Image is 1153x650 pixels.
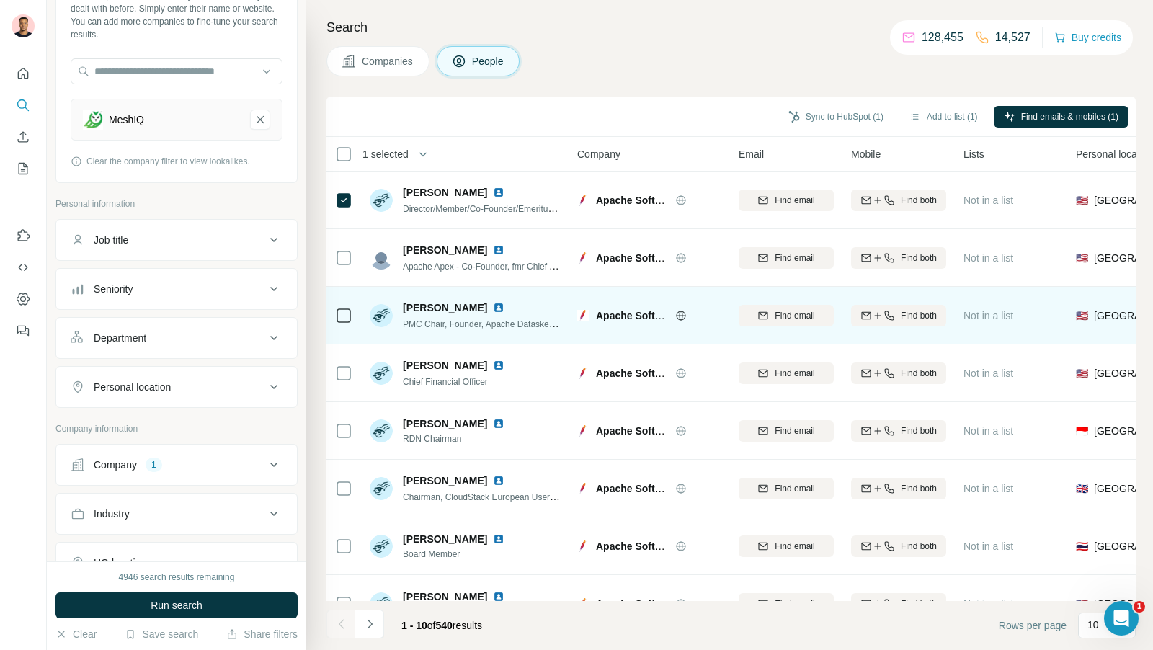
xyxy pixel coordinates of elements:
span: Run search [151,598,202,613]
button: Use Surfe API [12,254,35,280]
button: Find email [739,190,834,211]
span: Apache Apex - Co-Founder, fmr Chief Architect, Member PMC, Committer [403,260,685,272]
span: Find email [775,540,814,553]
span: Apache Software Foundation [596,483,736,494]
span: Apache Software Foundation [596,598,736,610]
span: Not in a list [963,368,1013,379]
button: Search [12,92,35,118]
h4: Search [326,17,1136,37]
span: 🇹🇭 [1076,539,1088,553]
p: 128,455 [922,29,963,46]
span: Not in a list [963,483,1013,494]
span: Apache Software Foundation [596,252,736,264]
img: Avatar [370,304,393,327]
span: Not in a list [963,540,1013,552]
span: results [401,620,482,631]
button: Find both [851,420,946,442]
button: Feedback [12,318,35,344]
span: Find email [775,194,814,207]
img: Avatar [370,362,393,385]
img: LinkedIn logo [493,418,504,429]
button: Personal location [56,370,297,404]
span: 🇺🇸 [1076,597,1088,611]
img: Avatar [12,14,35,37]
img: LinkedIn logo [493,244,504,256]
span: Apache Software Foundation [596,368,736,379]
span: [PERSON_NAME] [403,300,487,315]
span: Find both [901,482,937,495]
span: Personal location [1076,147,1153,161]
button: MeshIQ-remove-button [250,110,270,130]
div: 1 [146,458,162,471]
span: Find both [901,367,937,380]
button: Find emails & mobiles (1) [994,106,1128,128]
button: Find email [739,593,834,615]
button: Find both [851,593,946,615]
span: 1 - 10 [401,620,427,631]
button: Find both [851,535,946,557]
img: LinkedIn logo [493,591,504,602]
span: PMC Chair, Founder, Apache Datasketches Project [403,318,599,329]
span: Board Member [403,548,510,561]
span: 🇬🇧 [1076,481,1088,496]
span: [PERSON_NAME] [403,243,487,257]
button: Find email [739,305,834,326]
div: MeshIQ [109,112,144,127]
span: Email [739,147,764,161]
img: Avatar [370,246,393,270]
img: MeshIQ-logo [83,110,103,130]
iframe: Intercom live chat [1104,601,1139,636]
span: Find email [775,367,814,380]
button: Seniority [56,272,297,306]
span: [PERSON_NAME] [403,473,487,488]
img: Logo of Apache Software Foundation [577,483,589,494]
span: Find emails & mobiles (1) [1021,110,1118,123]
img: LinkedIn logo [493,360,504,371]
span: 1 [1134,601,1145,613]
img: Avatar [370,592,393,615]
span: Chairman, CloudStack European User Group [403,491,576,502]
span: Chief Financial Officer [403,377,488,387]
button: Run search [55,592,298,618]
span: [PERSON_NAME] [403,532,487,546]
button: Find email [739,420,834,442]
div: Seniority [94,282,133,296]
img: Logo of Apache Software Foundation [577,252,589,264]
span: Company [577,147,620,161]
span: People [472,54,505,68]
img: LinkedIn logo [493,187,504,198]
button: Department [56,321,297,355]
span: of [427,620,436,631]
span: 🇺🇸 [1076,308,1088,323]
img: Avatar [370,419,393,442]
span: Find email [775,482,814,495]
button: Share filters [226,627,298,641]
span: Find email [775,251,814,264]
button: Find both [851,362,946,384]
span: Find both [901,251,937,264]
div: Personal location [94,380,171,394]
button: Enrich CSV [12,124,35,150]
button: Find both [851,478,946,499]
img: Avatar [370,189,393,212]
span: Not in a list [963,310,1013,321]
div: Department [94,331,146,345]
div: HQ location [94,556,146,570]
img: LinkedIn logo [493,475,504,486]
span: Not in a list [963,598,1013,610]
span: Find both [901,424,937,437]
span: Clear the company filter to view lookalikes. [86,155,250,168]
span: Companies [362,54,414,68]
span: Lists [963,147,984,161]
img: Logo of Apache Software Foundation [577,195,589,206]
span: Apache Software Foundation [596,310,736,321]
span: [PERSON_NAME] [403,185,487,200]
p: Personal information [55,197,298,210]
button: Company1 [56,448,297,482]
span: Find email [775,309,814,322]
span: [PERSON_NAME] [403,358,487,373]
p: Company information [55,422,298,435]
button: Clear [55,627,97,641]
img: Avatar [370,535,393,558]
span: 🇺🇸 [1076,193,1088,208]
